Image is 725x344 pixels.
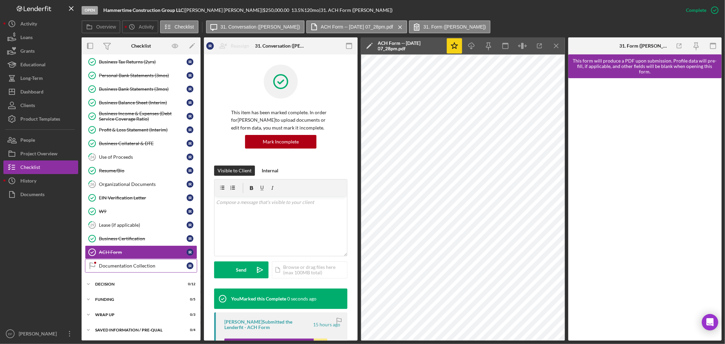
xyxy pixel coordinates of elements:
[122,20,158,33] button: Activity
[99,100,187,105] div: Business Balance Sheet (Interim)
[263,135,299,149] div: Mark Incomplete
[619,43,671,49] div: 31. Form ([PERSON_NAME])
[206,20,305,33] button: 31. Conversation ([PERSON_NAME])
[85,82,197,96] a: Business Bank Statements (3mos)IR
[263,7,291,13] div: $250,000.00
[183,328,195,332] div: 0 / 4
[160,20,198,33] button: Checklist
[85,205,197,218] a: W9IR
[187,194,193,201] div: I R
[3,327,78,341] button: EF[PERSON_NAME]
[99,263,187,269] div: Documentation Collection
[686,3,706,17] div: Complete
[187,126,193,133] div: I R
[90,223,94,227] tspan: 29
[258,166,282,176] button: Internal
[187,262,193,269] div: I R
[85,109,197,123] a: Business Income & Expenses (Debt Service Coverage Ratio)IR
[131,43,151,49] div: Checklist
[245,135,316,149] button: Mark Incomplete
[187,72,193,79] div: I R
[99,127,187,133] div: Profit & Loss Statement (Interim)
[90,155,94,159] tspan: 24
[236,261,247,278] div: Send
[85,259,197,273] a: Documentation CollectionIR
[378,40,443,51] div: ACH Form -- [DATE] 07_28pm.pdf
[85,123,197,137] a: Profit & Loss Statement (Interim)IR
[291,7,304,13] div: 13.5 %
[103,7,184,13] b: Hammertime Construction Group LLC
[287,296,316,302] time: 2025-08-19 14:24
[95,313,178,317] div: Wrap up
[231,109,330,132] p: This item has been marked complete. In order for [PERSON_NAME] to upload documents or edit form d...
[313,322,341,327] time: 2025-08-18 23:28
[231,296,286,302] div: You Marked this Complete
[85,150,197,164] a: 24Use of ProceedsIR
[139,24,154,30] label: Activity
[85,164,197,177] a: Resume/BioIR
[214,166,255,176] button: Visible to Client
[319,7,393,13] div: | 31. ACH Form ([PERSON_NAME])
[17,327,61,342] div: [PERSON_NAME]
[99,168,187,173] div: Resume/Bio
[82,6,98,15] div: Open
[679,3,722,17] button: Complete
[103,7,185,13] div: |
[187,58,193,65] div: I R
[321,24,393,30] label: ACH Form -- [DATE] 07_28pm.pdf
[224,319,312,330] div: [PERSON_NAME] Submitted the Lenderfit - ACH Form
[99,59,187,65] div: Business Tax Returns (2yrs)
[187,181,193,188] div: I R
[214,261,269,278] button: Send
[99,222,187,228] div: Lease (if applicable)
[85,137,197,150] a: Business Collateral & DTEIR
[95,297,178,302] div: Funding
[183,282,195,286] div: 0 / 12
[90,182,94,186] tspan: 26
[206,42,214,50] div: I R
[218,166,252,176] div: Visible to Client
[99,236,187,241] div: Business Certification
[304,7,319,13] div: 120 mo
[187,99,193,106] div: I R
[187,167,193,174] div: I R
[262,166,278,176] div: Internal
[187,222,193,228] div: I R
[187,154,193,160] div: I R
[203,39,256,53] button: IRReassign
[187,86,193,92] div: I R
[99,209,187,214] div: W9
[85,69,197,82] a: Personal Bank Statements (3mos)IR
[85,232,197,245] a: Business CertificationIR
[99,111,187,122] div: Business Income & Expenses (Debt Service Coverage Ratio)
[96,24,116,30] label: Overview
[175,24,194,30] label: Checklist
[187,113,193,120] div: I R
[221,24,300,30] label: 31. Conversation ([PERSON_NAME])
[95,328,178,332] div: Saved Information / Pre-Qual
